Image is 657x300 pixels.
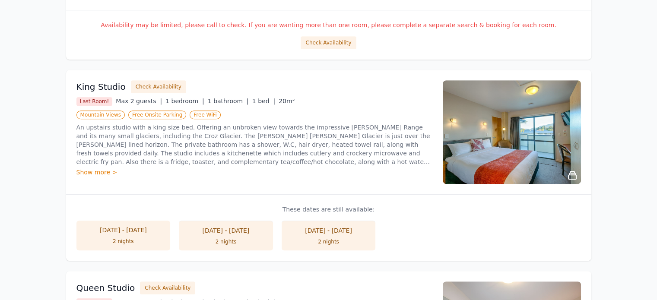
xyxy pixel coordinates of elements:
h3: King Studio [76,81,126,93]
div: 2 nights [290,238,367,245]
span: 1 bedroom | [165,98,204,104]
div: [DATE] - [DATE] [290,226,367,235]
span: Last Room! [76,97,113,106]
button: Check Availability [131,80,186,93]
span: 1 bathroom | [208,98,249,104]
div: 2 nights [85,238,162,245]
div: [DATE] - [DATE] [85,226,162,234]
span: Free Onsite Parking [128,111,186,119]
span: Max 2 guests | [116,98,162,104]
div: [DATE] - [DATE] [187,226,264,235]
div: 2 nights [187,238,264,245]
p: An upstairs studio with a king size bed. Offering an unbroken view towards the impressive [PERSON... [76,123,432,166]
span: Mountain Views [76,111,125,119]
span: 1 bed | [252,98,275,104]
button: Check Availability [301,36,356,49]
div: Show more > [76,168,432,177]
p: Availability may be limited, please call to check. If you are wanting more than one room, please ... [76,21,581,29]
h3: Queen Studio [76,282,135,294]
button: Check Availability [140,281,195,294]
span: 20m² [279,98,295,104]
span: Free WiFi [190,111,221,119]
p: These dates are still available: [76,205,581,214]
